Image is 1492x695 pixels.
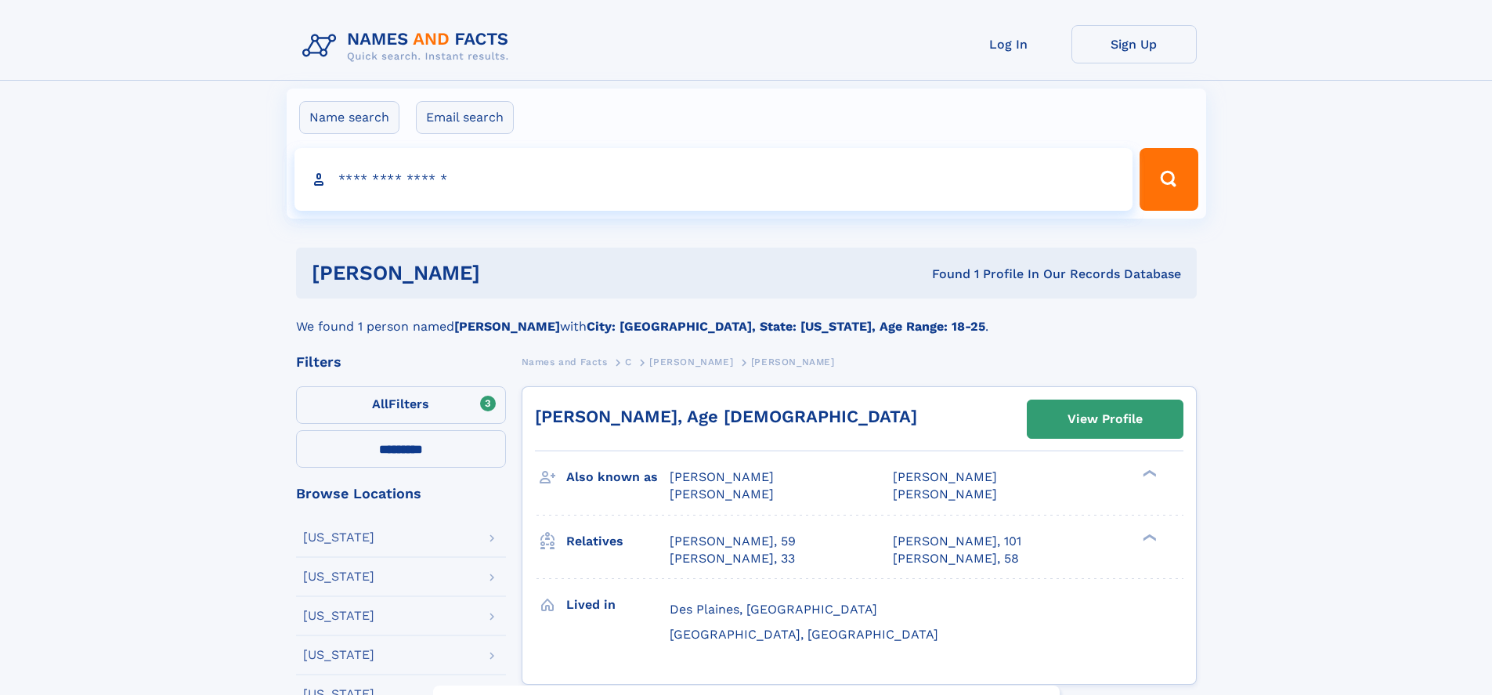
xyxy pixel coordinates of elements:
[299,101,399,134] label: Name search
[1140,148,1198,211] button: Search Button
[670,487,774,501] span: [PERSON_NAME]
[751,357,835,367] span: [PERSON_NAME]
[454,319,560,334] b: [PERSON_NAME]
[303,610,374,622] div: [US_STATE]
[649,352,733,371] a: [PERSON_NAME]
[670,533,796,550] a: [PERSON_NAME], 59
[946,25,1071,63] a: Log In
[416,101,514,134] label: Email search
[1139,532,1158,542] div: ❯
[893,550,1019,567] a: [PERSON_NAME], 58
[294,148,1133,211] input: search input
[587,319,985,334] b: City: [GEOGRAPHIC_DATA], State: [US_STATE], Age Range: 18-25
[296,487,506,501] div: Browse Locations
[893,487,997,501] span: [PERSON_NAME]
[670,469,774,484] span: [PERSON_NAME]
[296,355,506,369] div: Filters
[893,469,997,484] span: [PERSON_NAME]
[649,357,733,367] span: [PERSON_NAME]
[566,592,670,618] h3: Lived in
[1139,469,1158,479] div: ❯
[566,528,670,555] h3: Relatives
[670,602,877,617] span: Des Plaines, [GEOGRAPHIC_DATA]
[1028,400,1183,438] a: View Profile
[296,386,506,424] label: Filters
[312,263,706,283] h1: [PERSON_NAME]
[303,649,374,661] div: [US_STATE]
[893,533,1021,550] a: [PERSON_NAME], 101
[372,396,388,411] span: All
[1071,25,1197,63] a: Sign Up
[706,266,1181,283] div: Found 1 Profile In Our Records Database
[535,407,917,426] a: [PERSON_NAME], Age [DEMOGRAPHIC_DATA]
[522,352,608,371] a: Names and Facts
[303,570,374,583] div: [US_STATE]
[670,627,938,642] span: [GEOGRAPHIC_DATA], [GEOGRAPHIC_DATA]
[670,550,795,567] a: [PERSON_NAME], 33
[296,25,522,67] img: Logo Names and Facts
[625,352,632,371] a: C
[1068,401,1143,437] div: View Profile
[296,299,1197,336] div: We found 1 person named with .
[625,357,632,367] span: C
[303,531,374,544] div: [US_STATE]
[566,464,670,490] h3: Also known as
